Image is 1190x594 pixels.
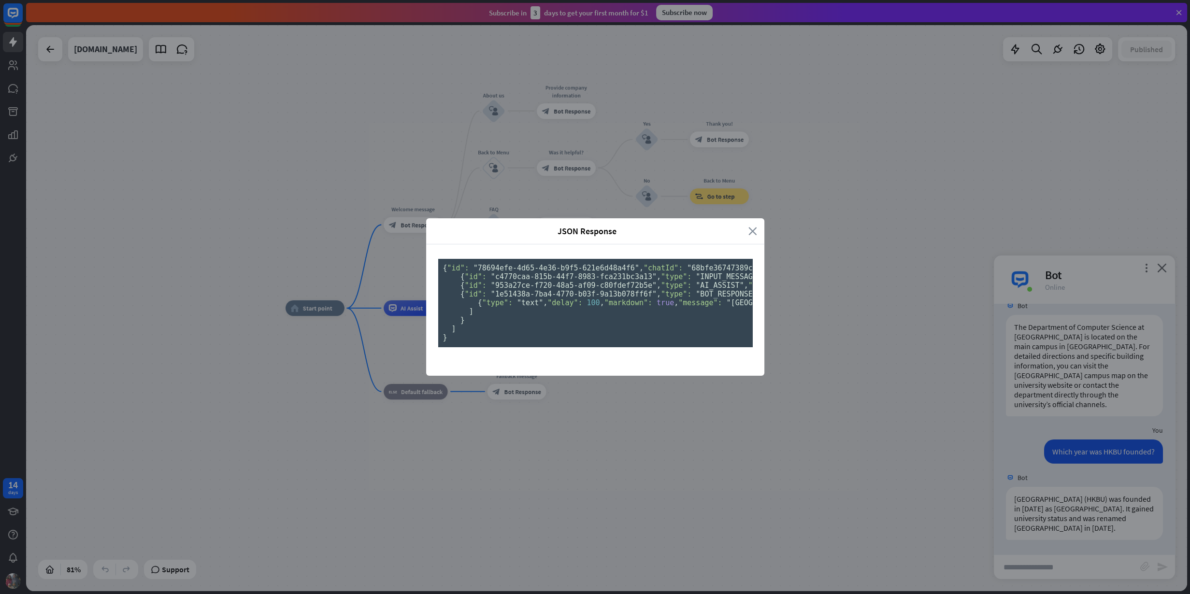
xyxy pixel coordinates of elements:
[465,290,487,298] span: "id":
[438,259,752,347] pre: { , , , , , , , { , , , , , , , }, [ , , , , ], [ { , , }, { , , }, { , , [ { , , , } ] } ] }
[491,290,657,298] span: "1e51438a-7ba4-4770-b03f-9a13b078ff6f"
[491,272,657,281] span: "c4770caa-815b-44f7-8983-fca231bc3a13"
[661,272,691,281] span: "type":
[678,298,722,307] span: "message":
[447,264,469,272] span: "id":
[433,226,741,237] span: JSON Response
[687,264,801,272] span: "68bfe36747389c000737af96"
[748,226,757,237] i: close
[465,281,487,290] span: "id":
[491,281,657,290] span: "953a27ce-f720-48a5-af09-c80fdef72b5e"
[517,298,543,307] span: "text"
[473,264,639,272] span: "78694efe-4d65-4e36-b9f5-621e6d48a4f6"
[657,298,674,307] span: true
[696,290,757,298] span: "BOT_RESPONSE"
[696,272,761,281] span: "INPUT_MESSAGE"
[748,281,788,290] span: "SOURCE":
[696,281,744,290] span: "AI_ASSIST"
[482,298,513,307] span: "type":
[587,298,600,307] span: 100
[661,290,691,298] span: "type":
[8,4,37,33] button: Open LiveChat chat widget
[661,281,691,290] span: "type":
[547,298,582,307] span: "delay":
[644,264,683,272] span: "chatId":
[465,272,487,281] span: "id":
[604,298,652,307] span: "markdown":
